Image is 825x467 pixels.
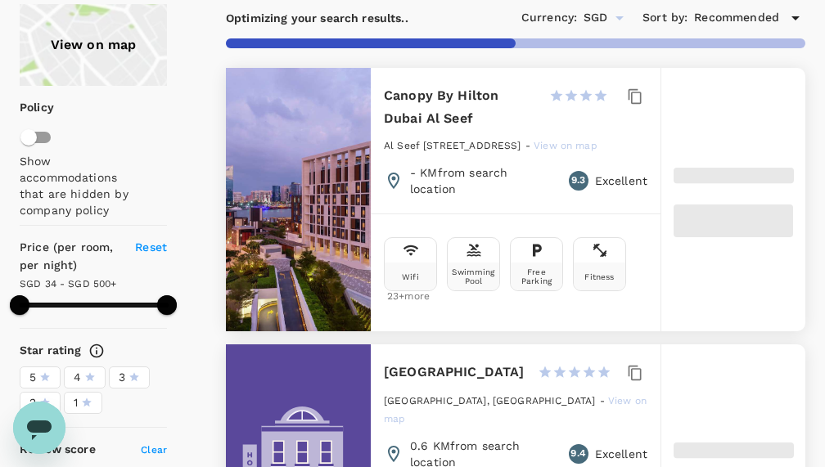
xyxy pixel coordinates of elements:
[88,343,105,359] svg: Star ratings are awarded to properties to represent the quality of services, facilities, and amen...
[521,9,577,27] h6: Currency :
[13,402,65,454] iframe: Button to launch messaging window
[384,84,536,130] h6: Canopy By Hilton Dubai Al Seef
[595,446,647,462] p: Excellent
[20,99,26,115] p: Policy
[534,138,597,151] a: View on map
[534,140,597,151] span: View on map
[571,173,585,189] span: 9.3
[600,395,608,406] span: -
[135,240,167,254] span: Reset
[20,278,117,290] span: SGD 34 - SGD 500+
[20,342,82,360] h6: Star rating
[384,361,525,384] h6: [GEOGRAPHIC_DATA]
[608,7,631,29] button: Open
[141,444,167,456] span: Clear
[642,9,687,27] h6: Sort by :
[20,239,130,275] h6: Price (per room, per night)
[570,446,585,462] span: 9.4
[74,369,81,386] span: 4
[384,140,521,151] span: Al Seef [STREET_ADDRESS]
[514,267,559,285] div: Free Parking
[29,369,36,386] span: 5
[20,153,137,218] p: Show accommodations that are hidden by company policy
[20,4,167,86] a: View on map
[694,9,779,27] span: Recommended
[387,291,412,302] span: 23 + more
[525,140,534,151] span: -
[384,395,595,406] span: [GEOGRAPHIC_DATA], [GEOGRAPHIC_DATA]
[595,173,647,189] p: Excellent
[29,394,36,411] span: 2
[451,267,496,285] div: Swimming Pool
[226,10,408,26] p: Optimizing your search results..
[74,394,78,411] span: 1
[20,441,96,459] h6: Review score
[119,369,125,386] span: 3
[402,272,419,281] div: Wifi
[584,272,614,281] div: Fitness
[410,164,549,197] p: - KM from search location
